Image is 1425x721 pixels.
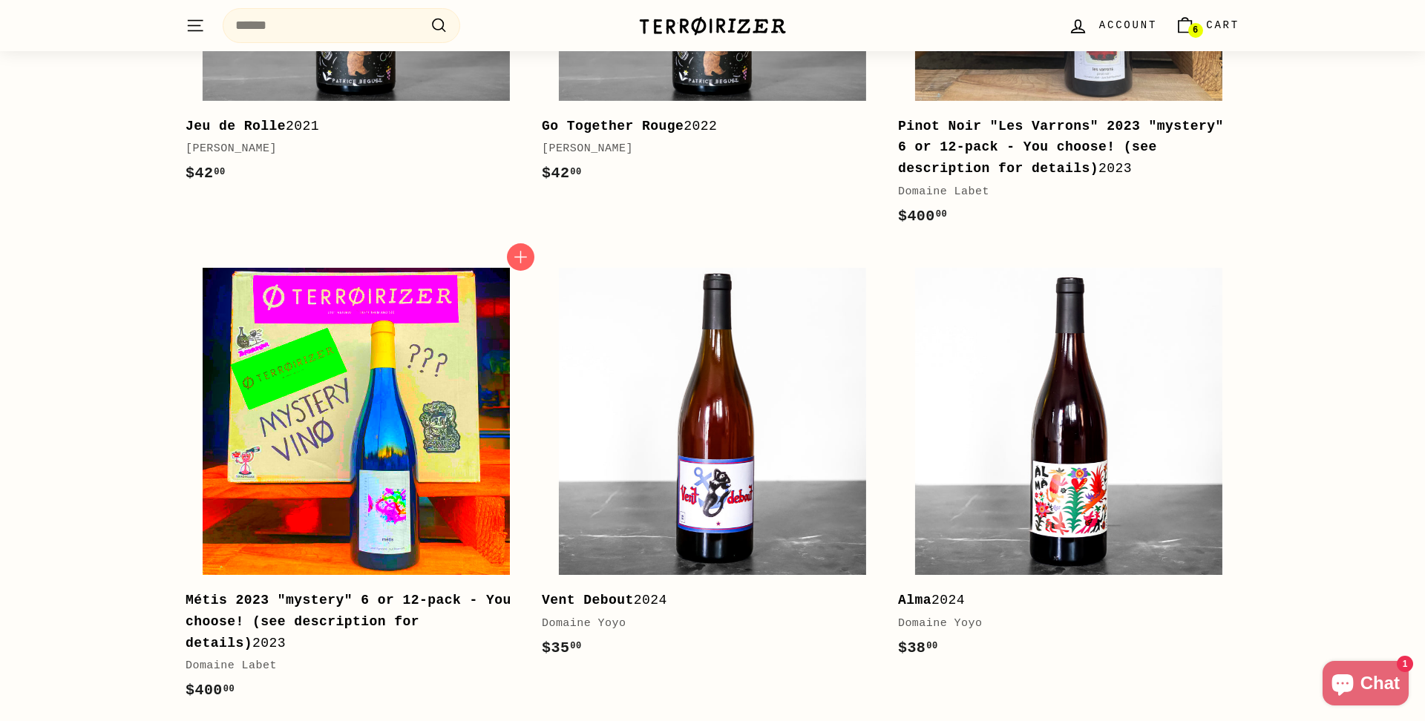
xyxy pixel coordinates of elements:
div: [PERSON_NAME] [542,140,868,158]
span: Account [1099,17,1157,33]
b: Pinot Noir "Les Varrons" 2023 "mystery" 6 or 12-pack - You choose! (see description for details) [898,119,1224,177]
div: Domaine Labet [898,183,1225,201]
inbox-online-store-chat: Shopify online store chat [1318,661,1413,709]
div: 2024 [542,590,868,611]
span: Cart [1206,17,1239,33]
a: Account [1059,4,1166,47]
sup: 00 [223,684,235,694]
a: Cart [1166,4,1248,47]
span: $400 [898,208,947,225]
a: Alma2024Domaine Yoyo [898,251,1239,675]
span: $35 [542,639,582,656]
span: $42 [542,165,582,182]
b: Go Together Rouge [542,119,684,134]
sup: 00 [926,641,937,651]
sup: 00 [570,167,581,177]
div: Domaine Labet [186,657,512,675]
div: Domaine Yoyo [898,615,1225,633]
span: $42 [186,165,226,182]
b: Vent Debout [542,593,634,608]
div: 2023 [898,116,1225,180]
a: Métis 2023 "mystery" 6 or 12-pack - You choose! (see description for details)2023Domaine Labet [186,251,527,717]
a: Vent Debout2024Domaine Yoyo [542,251,883,675]
span: $38 [898,639,938,656]
b: Jeu de Rolle [186,119,286,134]
span: 6 [1193,25,1198,36]
b: Métis 2023 "mystery" 6 or 12-pack - You choose! (see description for details) [186,593,511,651]
b: Alma [898,593,931,608]
div: 2022 [542,116,868,137]
span: $400 [186,682,235,699]
sup: 00 [570,641,581,651]
div: 2023 [186,590,512,653]
div: 2024 [898,590,1225,611]
div: Domaine Yoyo [542,615,868,633]
div: [PERSON_NAME] [186,140,512,158]
sup: 00 [214,167,225,177]
sup: 00 [936,209,947,220]
div: 2021 [186,116,512,137]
